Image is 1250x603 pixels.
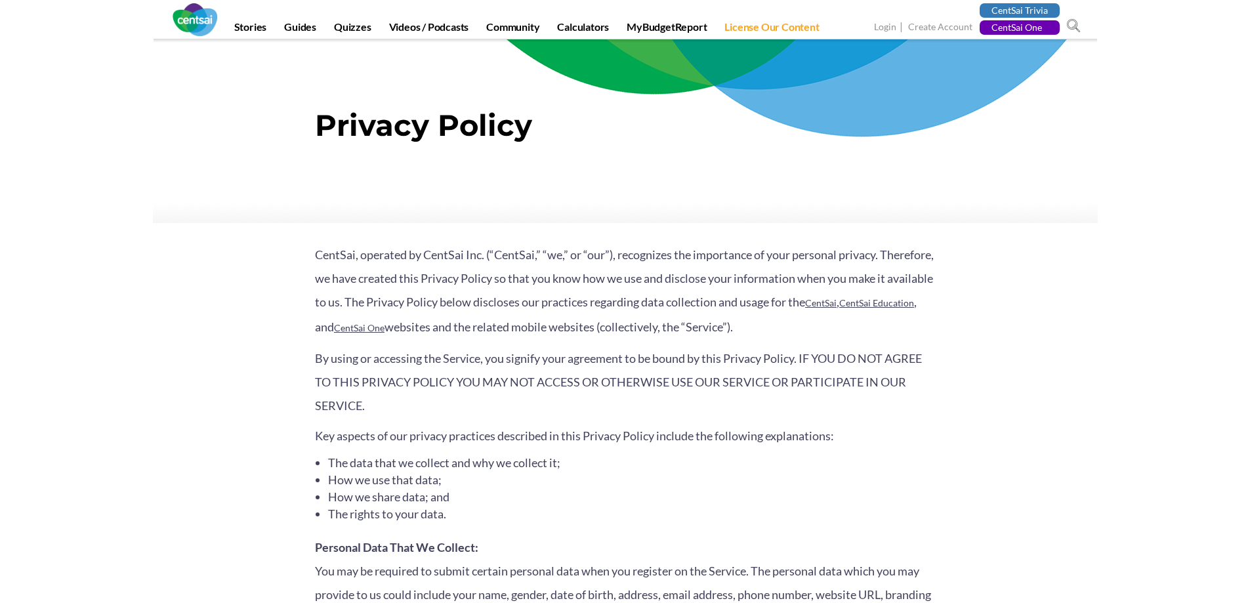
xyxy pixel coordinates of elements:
strong: Personal Data That We Collect: [315,540,478,554]
img: CentSai [173,3,217,36]
li: The data that we collect and why we collect it; [328,454,935,471]
li: How we share data; and [328,488,935,505]
a: Community [478,20,547,39]
a: Stories [226,20,275,39]
a: CentSai One [980,20,1060,35]
a: CentSai Trivia [980,3,1060,18]
h1: Privacy Policy [315,108,935,150]
p: CentSai, operated by CentSai Inc. (“CentSai,” “we,” or “our”), recognizes the importance of your ... [315,243,935,340]
p: By using or accessing the Service, you signify your agreement to be bound by this Privacy Policy.... [315,346,935,417]
a: License Our Content [717,20,827,39]
span: | [898,20,906,35]
a: CentSai [805,297,837,308]
p: Key aspects of our privacy practices described in this Privacy Policy include the following expla... [315,424,935,447]
a: CentSai One [334,322,385,333]
a: MyBudgetReport [619,20,715,39]
a: Create Account [908,21,972,35]
a: Calculators [549,20,617,39]
a: Guides [276,20,324,39]
a: CentSai Education [839,297,914,308]
a: Login [874,21,896,35]
a: Quizzes [326,20,379,39]
li: The rights to your data. [328,505,935,522]
a: Videos / Podcasts [381,20,477,39]
li: How we use that data; [328,471,935,488]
